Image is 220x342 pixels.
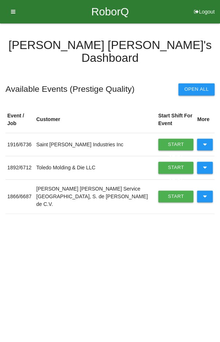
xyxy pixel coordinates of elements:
[5,106,34,133] th: Event / Job
[34,156,156,179] td: Toledo Molding & Die LLC
[5,84,134,94] h5: Available Events ( Prestige Quality )
[5,156,34,179] td: 1892 / 6712
[158,191,194,202] a: Start Shift
[34,133,156,156] td: Saint [PERSON_NAME] Industries Inc
[34,179,156,214] td: [PERSON_NAME] [PERSON_NAME] Service [GEOGRAPHIC_DATA], S. de [PERSON_NAME] de C.V.
[34,106,156,133] th: Customer
[178,83,215,95] button: Open All
[5,179,34,214] td: 1866 / 6687
[156,106,196,133] th: Start Shift For Event
[5,133,34,156] td: 1916 / 6736
[158,139,194,150] a: Start Shift
[195,106,215,133] th: More
[5,39,215,64] h4: [PERSON_NAME] [PERSON_NAME] 's Dashboard
[158,162,194,173] a: Start Shift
